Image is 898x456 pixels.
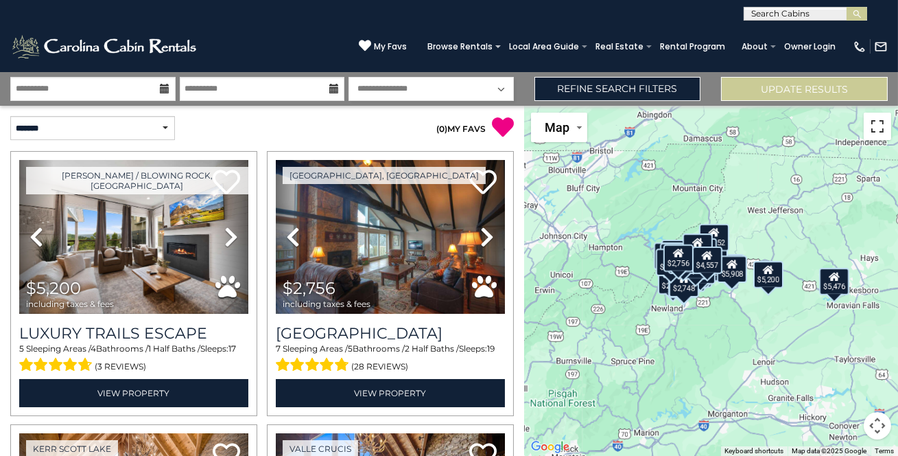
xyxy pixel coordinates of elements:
span: $5,200 [26,278,81,298]
span: (28 reviews) [351,358,408,376]
a: Luxury Trails Escape [19,324,248,343]
a: Rental Program [653,37,732,56]
div: $2,748 [669,270,699,297]
span: Map data ©2025 Google [792,447,866,455]
a: Local Area Guide [502,37,586,56]
a: View Property [19,379,248,407]
div: $3,352 [699,224,729,251]
a: (0)MY FAVS [436,124,486,134]
a: Open this area in Google Maps (opens a new window) [528,438,573,456]
a: Browse Rentals [421,37,499,56]
a: My Favs [359,39,407,54]
h3: Majestic Mountain Haus [276,324,505,343]
span: Map [545,120,569,135]
a: Real Estate [589,37,650,56]
img: Google [528,438,573,456]
span: My Favs [374,41,407,53]
span: 7 [276,343,281,354]
button: Keyboard shortcuts [724,446,783,456]
img: mail-regular-white.png [874,40,888,54]
a: Refine Search Filters [534,77,701,101]
img: White-1-2.png [10,33,200,60]
div: Sleeping Areas / Bathrooms / Sleeps: [19,343,248,376]
a: Terms (opens in new tab) [875,447,894,455]
span: including taxes & fees [26,299,114,308]
div: $3,224 [661,243,691,271]
a: [PERSON_NAME] / Blowing Rock, [GEOGRAPHIC_DATA] [26,167,248,194]
a: Owner Login [777,37,842,56]
div: $4,618 [683,233,713,261]
img: thumbnail_163276095.jpeg [276,160,505,314]
div: $4,557 [692,247,722,274]
span: ( ) [436,124,447,134]
div: $2,756 [663,244,694,272]
span: 0 [439,124,445,134]
div: Sleeping Areas / Bathrooms / Sleeps: [276,343,505,376]
span: $2,756 [283,278,335,298]
img: thumbnail_168695581.jpeg [19,160,248,314]
span: 2 Half Baths / [405,343,459,354]
div: $5,908 [718,255,748,283]
button: Update Results [721,77,888,101]
button: Map camera controls [864,412,891,440]
span: 4 [91,343,96,354]
div: $4,064 [656,249,686,276]
a: [GEOGRAPHIC_DATA], [GEOGRAPHIC_DATA] [283,167,486,184]
span: 17 [228,343,236,354]
a: View Property [276,379,505,407]
a: Add to favorites [469,168,497,198]
div: $2,422 [658,267,688,295]
a: About [735,37,775,56]
span: including taxes & fees [283,299,370,308]
div: $5,476 [820,268,850,295]
span: 1 Half Baths / [148,343,200,354]
div: $2,700 [661,240,692,267]
button: Change map style [531,113,587,142]
div: $3,242 [714,254,744,282]
span: 19 [487,343,495,354]
button: Toggle fullscreen view [864,113,891,140]
span: 5 [348,343,353,354]
span: (3 reviews) [95,358,147,376]
a: [GEOGRAPHIC_DATA] [276,324,505,343]
div: $5,930 [654,242,684,270]
div: $5,200 [753,261,783,288]
img: phone-regular-white.png [853,40,866,54]
span: 5 [19,343,24,354]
